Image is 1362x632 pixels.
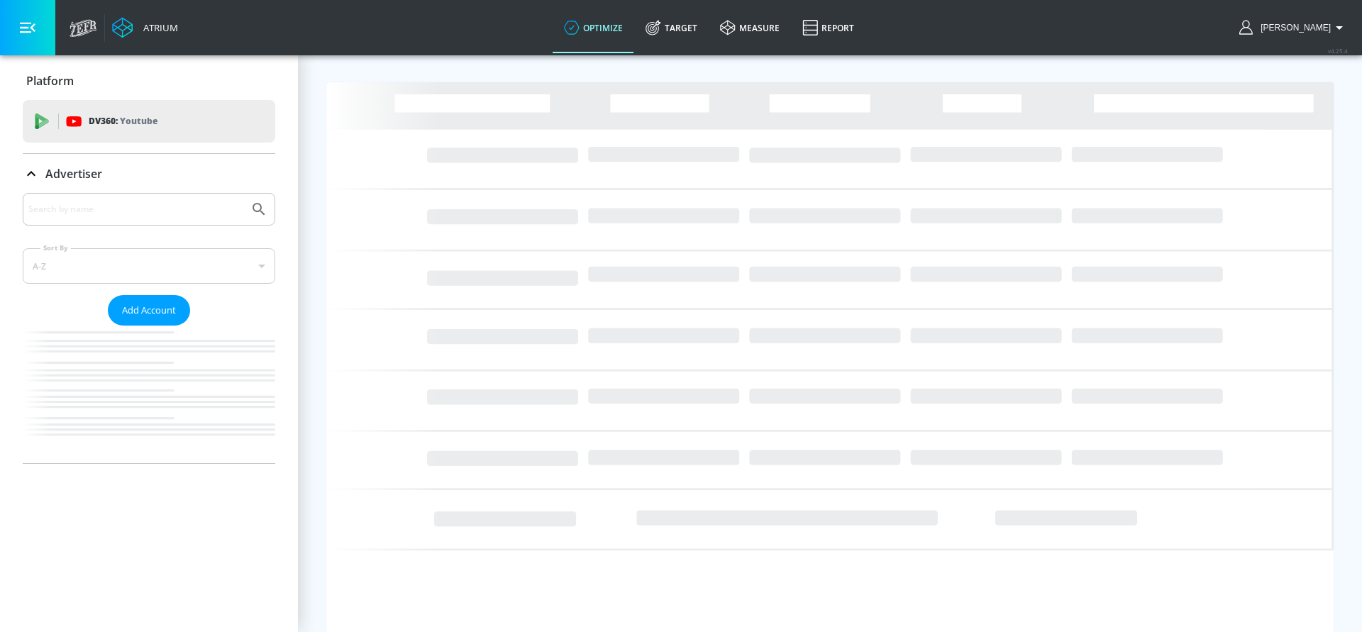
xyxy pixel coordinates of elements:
[28,200,243,218] input: Search by name
[23,100,275,143] div: DV360: Youtube
[23,193,275,463] div: Advertiser
[40,243,71,253] label: Sort By
[112,17,178,38] a: Atrium
[1239,19,1348,36] button: [PERSON_NAME]
[120,113,157,128] p: Youtube
[122,302,176,318] span: Add Account
[709,2,791,53] a: measure
[1328,47,1348,55] span: v 4.25.4
[45,166,102,182] p: Advertiser
[26,73,74,89] p: Platform
[89,113,157,129] p: DV360:
[23,326,275,463] nav: list of Advertiser
[791,2,865,53] a: Report
[23,61,275,101] div: Platform
[553,2,634,53] a: optimize
[634,2,709,53] a: Target
[1255,23,1331,33] span: login as: lindsay.benharris@zefr.com
[23,154,275,194] div: Advertiser
[23,248,275,284] div: A-Z
[138,21,178,34] div: Atrium
[108,295,190,326] button: Add Account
